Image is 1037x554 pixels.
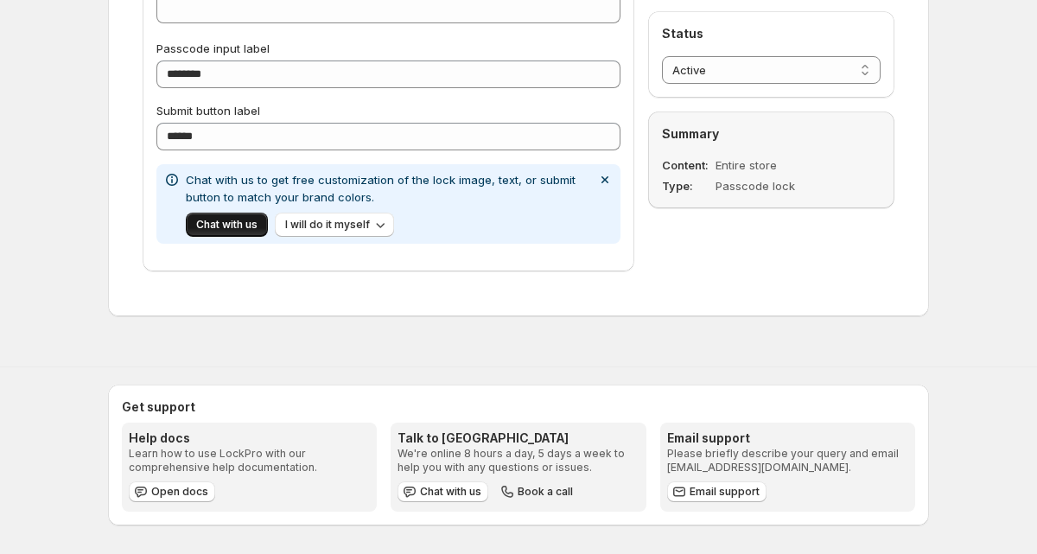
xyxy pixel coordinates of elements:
dt: Type: [662,177,712,194]
p: We're online 8 hours a day, 5 days a week to help you with any questions or issues. [398,447,639,474]
span: Chat with us [196,218,258,232]
span: Submit button label [156,104,260,118]
button: Chat with us [186,213,268,237]
dd: Entire store [716,156,836,174]
span: Book a call [518,485,573,499]
a: Open docs [129,481,215,502]
dd: Passcode lock [716,177,836,194]
h3: Help docs [129,430,370,447]
a: Email support [667,481,767,502]
p: Learn how to use LockPro with our comprehensive help documentation. [129,447,370,474]
span: Open docs [151,485,208,499]
button: Chat with us [398,481,488,502]
span: I will do it myself [285,218,370,232]
h3: Talk to [GEOGRAPHIC_DATA] [398,430,639,447]
span: Passcode input label [156,41,270,55]
button: Book a call [495,481,580,502]
p: Please briefly describe your query and email [EMAIL_ADDRESS][DOMAIN_NAME]. [667,447,908,474]
button: Dismiss notification [593,168,617,192]
h2: Get support [122,398,915,416]
h3: Email support [667,430,908,447]
h2: Status [662,25,881,42]
span: Chat with us [420,485,481,499]
dt: Content: [662,156,712,174]
h2: Summary [662,125,881,143]
span: Email support [690,485,760,499]
button: I will do it myself [275,213,394,237]
span: Chat with us to get free customization of the lock image, text, or submit button to match your br... [186,173,576,204]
